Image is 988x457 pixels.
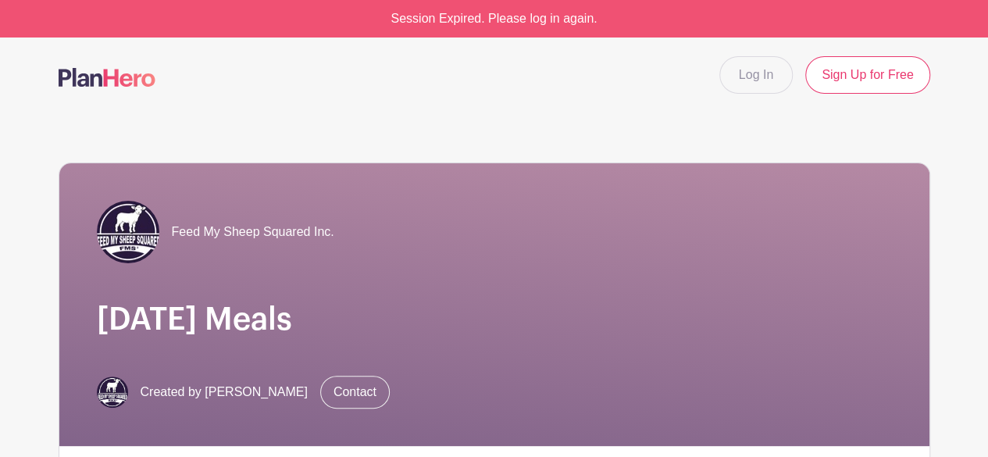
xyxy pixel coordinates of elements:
[97,301,892,338] h1: [DATE] Meals
[805,56,929,94] a: Sign Up for Free
[172,223,334,241] span: Feed My Sheep Squared Inc.
[320,376,390,409] a: Contact
[97,377,128,408] img: Logo.JPG
[719,56,793,94] a: Log In
[141,383,308,402] span: Created by [PERSON_NAME]
[97,201,159,263] img: Logo.JPG
[59,68,155,87] img: logo-507f7623f17ff9eddc593b1ce0a138ce2505c220e1c5a4e2b4648c50719b7d32.svg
